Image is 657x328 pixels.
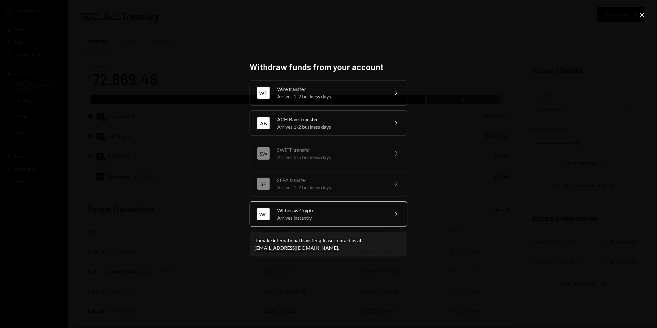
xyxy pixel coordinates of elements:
[277,207,385,214] div: Withdraw Crypto
[277,184,385,191] div: Arrives 1-2 business days
[277,93,385,100] div: Arrives 1-2 business days
[277,214,385,222] div: Arrives instantly
[277,153,385,161] div: Arrives 3-5 business days
[257,87,270,99] div: WT
[277,146,385,153] div: SWIFT transfer
[257,178,270,190] div: SE
[250,61,407,73] h2: Withdraw funds from your account
[250,110,407,136] button: ABACH Bank transferArrives 1-2 business days
[250,141,407,166] button: SWSWIFT transferArrives 3-5 business days
[277,116,385,123] div: ACH Bank transfer
[277,176,385,184] div: SEPA transfer
[255,245,338,251] a: [EMAIL_ADDRESS][DOMAIN_NAME]
[257,147,270,160] div: SW
[277,123,385,131] div: Arrives 1-2 business days
[257,117,270,129] div: AB
[255,237,402,252] div: To make international transfers please contact us at .
[277,85,385,93] div: Wire transfer
[250,171,407,196] button: SESEPA transferArrives 1-2 business days
[250,201,407,227] button: WCWithdraw CryptoArrives instantly
[250,80,407,106] button: WTWire transferArrives 1-2 business days
[257,208,270,220] div: WC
